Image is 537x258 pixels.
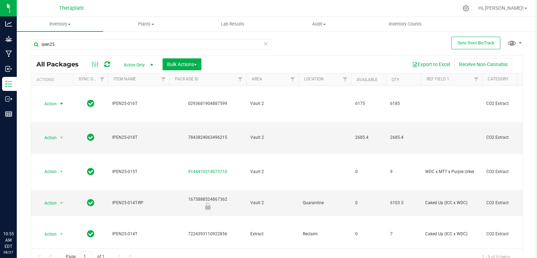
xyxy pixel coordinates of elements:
[471,73,482,85] a: Filter
[425,200,478,206] span: Caked Up (ICC x WDC)
[250,134,294,141] span: Vault 2
[5,95,12,102] inline-svg: Outbound
[212,21,254,27] span: Lab Results
[488,77,508,81] a: Category
[250,231,294,237] span: Extract
[3,250,14,255] p: 08/27
[87,229,94,239] span: In Sync
[263,39,268,48] span: Clear
[5,110,12,117] inline-svg: Reports
[390,231,417,237] span: 7
[355,134,382,141] span: 2685.4
[355,100,382,107] span: 6175
[168,231,247,237] div: 7224393110922856
[79,77,106,81] a: Sync Status
[38,167,57,177] span: Action
[304,77,324,81] a: Location
[112,169,165,175] span: IPEN25-015T
[3,231,14,250] p: 10:55 AM EDT
[390,200,417,206] span: 6103.5
[5,80,12,87] inline-svg: Inventory
[168,196,247,210] div: 1675888524867362
[57,167,66,177] span: select
[112,100,165,107] span: IPEN25-016T
[454,58,512,70] button: Receive Non-Cannabis
[112,231,165,237] span: IPEN25-014T
[96,73,108,85] a: Filter
[59,5,84,11] span: Theraplant
[5,20,12,27] inline-svg: Analytics
[57,99,66,109] span: select
[38,99,57,109] span: Action
[158,73,169,85] a: Filter
[276,17,362,31] a: Audit
[379,21,431,27] span: Inventory Counts
[189,17,276,31] a: Lab Results
[478,5,524,11] span: Hi, [PERSON_NAME]!
[362,17,449,31] a: Inventory Counts
[357,77,378,82] a: Available
[235,73,246,85] a: Filter
[287,73,299,85] a: Filter
[5,35,12,42] inline-svg: Grow
[38,198,57,208] span: Action
[5,50,12,57] inline-svg: Manufacturing
[112,200,165,206] span: IPEN25-014T-RP
[427,77,449,81] a: Ref Field 1
[87,132,94,142] span: In Sync
[250,200,294,206] span: Vault 2
[31,39,272,50] input: Search Package ID, Item Name, SKU, Lot or Part Number...
[5,65,12,72] inline-svg: Inbound
[458,41,494,45] span: Sync from BioTrack
[425,231,478,237] span: Caked Up (ICC x WDC)
[168,100,247,107] div: 0293681904887599
[36,60,86,68] span: All Packages
[252,77,262,81] a: Area
[392,77,399,82] a: Qty
[188,169,227,174] a: 9144410214073710
[461,5,470,12] div: Manage settings
[408,58,454,70] button: Export to Excel
[390,100,417,107] span: 6185
[276,21,362,27] span: Audit
[168,134,247,141] div: 7843824063496215
[87,99,94,108] span: In Sync
[250,100,294,107] span: Vault 2
[87,167,94,177] span: In Sync
[355,200,382,206] span: 0
[38,133,57,143] span: Action
[355,169,382,175] span: 0
[425,169,478,175] span: WDC x MTT x Purple Urkel
[250,169,294,175] span: Vault 2
[87,198,94,208] span: In Sync
[57,229,66,239] span: select
[303,231,347,237] span: Reclaim
[17,17,103,31] a: Inventory
[17,21,103,27] span: Inventory
[103,17,189,31] a: Plants
[114,77,136,81] a: Item Name
[451,37,500,49] button: Sync from BioTrack
[168,203,247,210] div: Newly Received
[163,58,201,70] button: Bulk Actions
[303,200,347,206] span: Quarantine
[175,77,199,81] a: Package ID
[167,62,197,67] span: Bulk Actions
[38,229,57,239] span: Action
[36,77,70,82] div: Actions
[7,202,28,223] iframe: Resource center
[339,73,351,85] a: Filter
[112,134,165,141] span: IPEN25-018T
[57,133,66,143] span: select
[103,21,189,27] span: Plants
[390,169,417,175] span: 9
[57,198,66,208] span: select
[355,231,382,237] span: 0
[390,134,417,141] span: 2685.4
